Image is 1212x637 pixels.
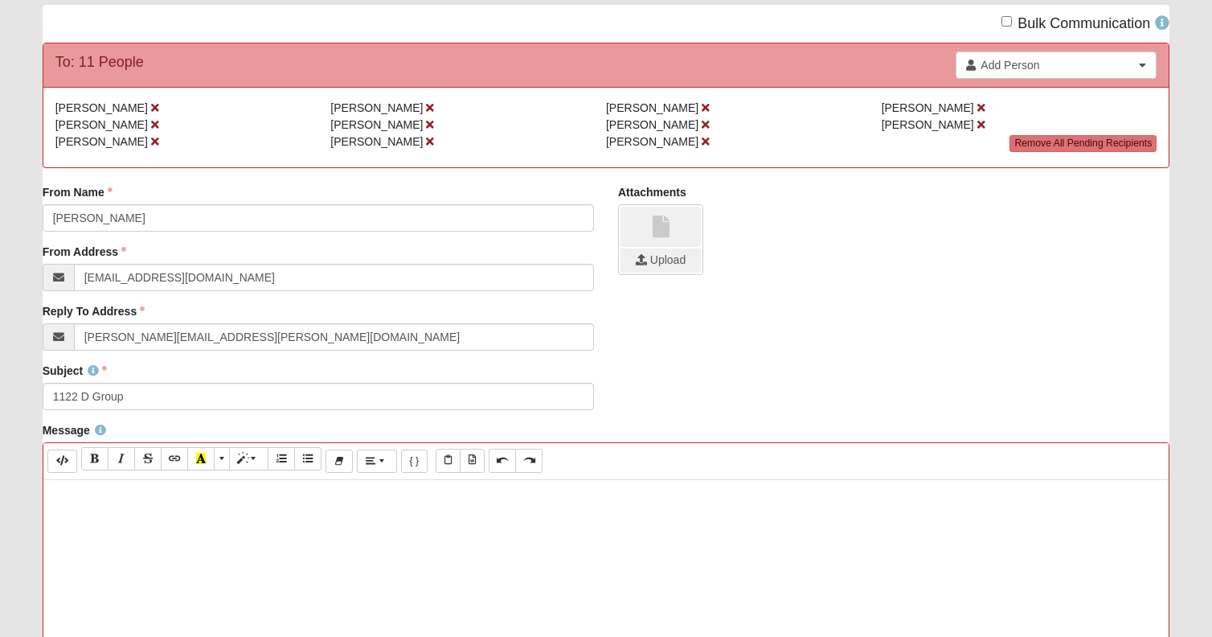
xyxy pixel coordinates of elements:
[515,449,543,472] button: Redo (⌘+⇧+Z)
[55,101,148,114] span: [PERSON_NAME]
[326,450,353,473] button: Remove Font Style (⌘+\)
[43,363,108,379] label: Subject
[981,57,1134,73] span: Add Person
[618,184,686,200] label: Attachments
[460,449,485,472] button: Paste from Word
[81,447,109,471] button: Bold (⌘+B)
[882,118,974,131] span: [PERSON_NAME]
[436,449,461,472] button: Paste Text
[956,51,1157,79] a: Add Person Clear selection
[47,450,77,473] button: Code Editor
[214,447,230,471] button: More Color
[489,449,516,472] button: Undo (⌘+Z)
[882,101,974,114] span: [PERSON_NAME]
[43,422,106,438] label: Message
[55,135,148,148] span: [PERSON_NAME]
[606,101,698,114] span: [PERSON_NAME]
[55,51,144,73] div: To: 11 People
[55,118,148,131] span: [PERSON_NAME]
[43,184,113,200] label: From Name
[229,447,268,471] button: Style
[1009,135,1157,152] a: Remove All Pending Recipients
[134,447,162,471] button: Strikethrough (⌘+⇧+S)
[108,447,135,471] button: Italic (⌘+I)
[357,450,396,473] button: Paragraph
[606,135,698,148] span: [PERSON_NAME]
[330,135,423,148] span: [PERSON_NAME]
[43,303,145,319] label: Reply To Address
[268,447,295,471] button: Ordered list (⌘+⇧+NUM8)
[43,244,126,260] label: From Address
[330,118,423,131] span: [PERSON_NAME]
[606,118,698,131] span: [PERSON_NAME]
[294,447,321,471] button: Unordered list (⌘+⇧+NUM7)
[330,101,423,114] span: [PERSON_NAME]
[1018,15,1150,31] span: Bulk Communication
[1001,16,1012,27] input: Bulk Communication
[187,447,215,471] button: Recent Color
[401,450,428,473] button: Merge Field
[161,447,188,471] button: Link (⌘+K)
